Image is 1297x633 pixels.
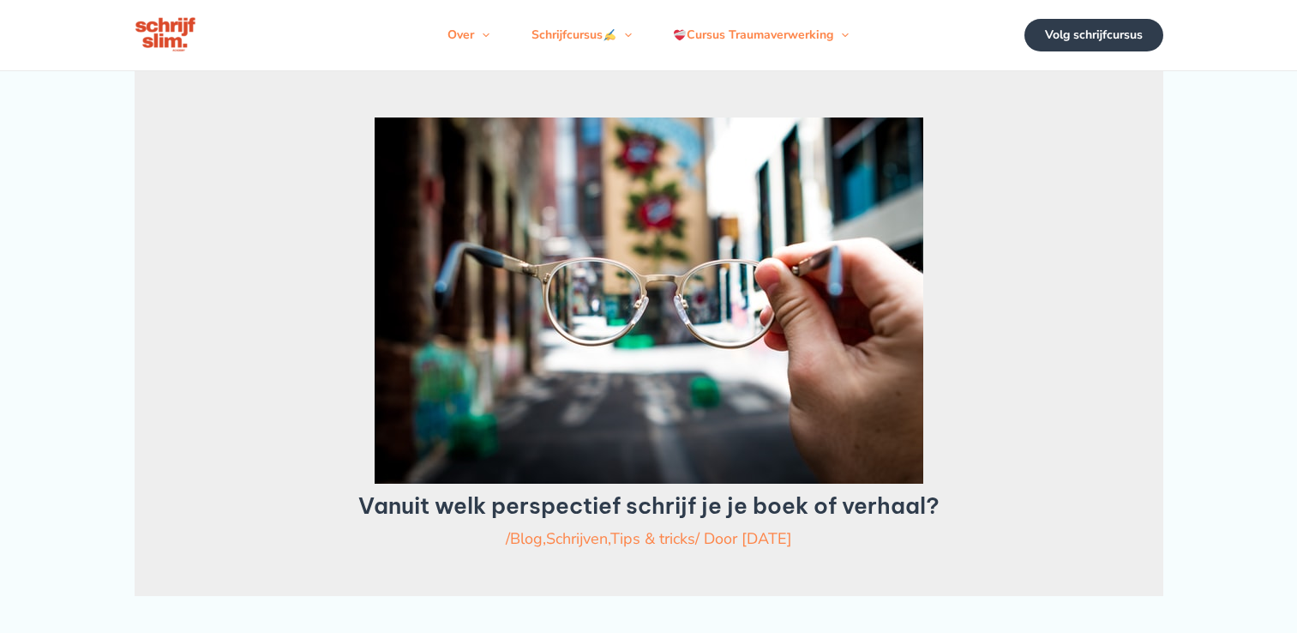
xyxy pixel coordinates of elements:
[510,528,543,549] a: Blog
[833,9,849,61] span: Menu schakelen
[375,118,923,484] img: welk vertelpespectief je kiest betekent door wiens ogen je kijkt, ik-perspectief, jij-perspectief...
[674,29,686,41] img: ❤️‍🩹
[135,15,198,55] img: schrijfcursus schrijfslim academy
[603,29,615,41] img: ✍️
[510,528,695,549] span: , ,
[511,9,652,61] a: SchrijfcursusMenu schakelen
[474,9,489,61] span: Menu schakelen
[610,528,695,549] a: Tips & tricks
[546,528,608,549] a: Schrijven
[198,527,1100,550] div: / / Door
[198,492,1100,519] h1: Vanuit welk perspectief schrijf je je boek of verhaal?
[427,9,869,61] nav: Primaire site navigatie
[616,9,632,61] span: Menu schakelen
[1024,19,1163,51] a: Volg schrijfcursus
[427,9,510,61] a: OverMenu schakelen
[652,9,869,61] a: Cursus TraumaverwerkingMenu schakelen
[742,528,792,549] a: [DATE]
